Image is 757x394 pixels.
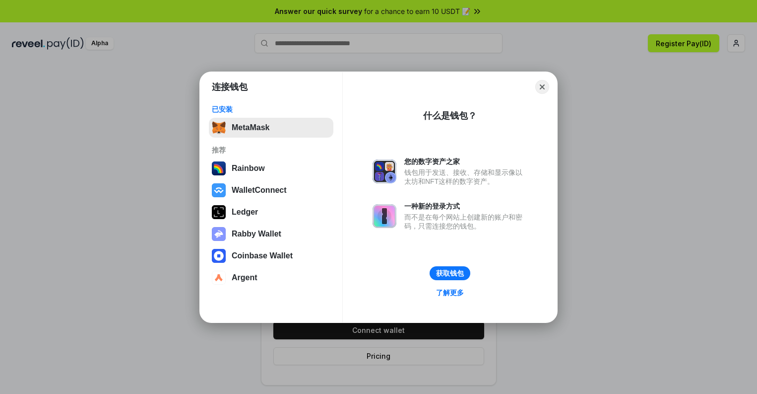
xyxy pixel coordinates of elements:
button: Argent [209,268,333,288]
div: Rabby Wallet [232,230,281,238]
img: svg+xml,%3Csvg%20xmlns%3D%22http%3A%2F%2Fwww.w3.org%2F2000%2Fsvg%22%20fill%3D%22none%22%20viewBox... [373,159,396,183]
div: 一种新的登录方式 [404,202,527,211]
img: svg+xml,%3Csvg%20width%3D%2228%22%20height%3D%2228%22%20viewBox%3D%220%200%2028%2028%22%20fill%3D... [212,183,226,197]
div: 而不是在每个网站上创建新的账户和密码，只需连接您的钱包。 [404,213,527,231]
img: svg+xml,%3Csvg%20width%3D%22120%22%20height%3D%22120%22%20viewBox%3D%220%200%20120%20120%22%20fil... [212,161,226,175]
button: Rainbow [209,158,333,178]
div: Argent [232,273,257,282]
div: 什么是钱包？ [423,110,477,122]
button: MetaMask [209,118,333,138]
button: Close [535,80,549,94]
button: Coinbase Wallet [209,246,333,266]
button: 获取钱包 [430,266,470,280]
div: 推荐 [212,146,330,155]
img: svg+xml,%3Csvg%20xmlns%3D%22http%3A%2F%2Fwww.w3.org%2F2000%2Fsvg%22%20fill%3D%22none%22%20viewBox... [373,204,396,228]
div: Rainbow [232,164,265,173]
div: 获取钱包 [436,269,464,278]
h1: 连接钱包 [212,81,248,93]
button: Ledger [209,202,333,222]
div: 了解更多 [436,288,464,297]
div: 您的数字资产之家 [404,157,527,166]
div: 钱包用于发送、接收、存储和显示像以太坊和NFT这样的数字资产。 [404,168,527,186]
img: svg+xml,%3Csvg%20width%3D%2228%22%20height%3D%2228%22%20viewBox%3D%220%200%2028%2028%22%20fill%3D... [212,271,226,285]
img: svg+xml,%3Csvg%20width%3D%2228%22%20height%3D%2228%22%20viewBox%3D%220%200%2028%2028%22%20fill%3D... [212,249,226,263]
img: svg+xml,%3Csvg%20xmlns%3D%22http%3A%2F%2Fwww.w3.org%2F2000%2Fsvg%22%20fill%3D%22none%22%20viewBox... [212,227,226,241]
a: 了解更多 [430,286,470,299]
img: svg+xml,%3Csvg%20xmlns%3D%22http%3A%2F%2Fwww.w3.org%2F2000%2Fsvg%22%20width%3D%2228%22%20height%3... [212,205,226,219]
div: Ledger [232,208,258,217]
button: Rabby Wallet [209,224,333,244]
div: 已安装 [212,105,330,114]
img: svg+xml,%3Csvg%20fill%3D%22none%22%20height%3D%2233%22%20viewBox%3D%220%200%2035%2033%22%20width%... [212,121,226,135]
div: WalletConnect [232,186,287,195]
button: WalletConnect [209,180,333,200]
div: Coinbase Wallet [232,251,293,260]
div: MetaMask [232,123,269,132]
